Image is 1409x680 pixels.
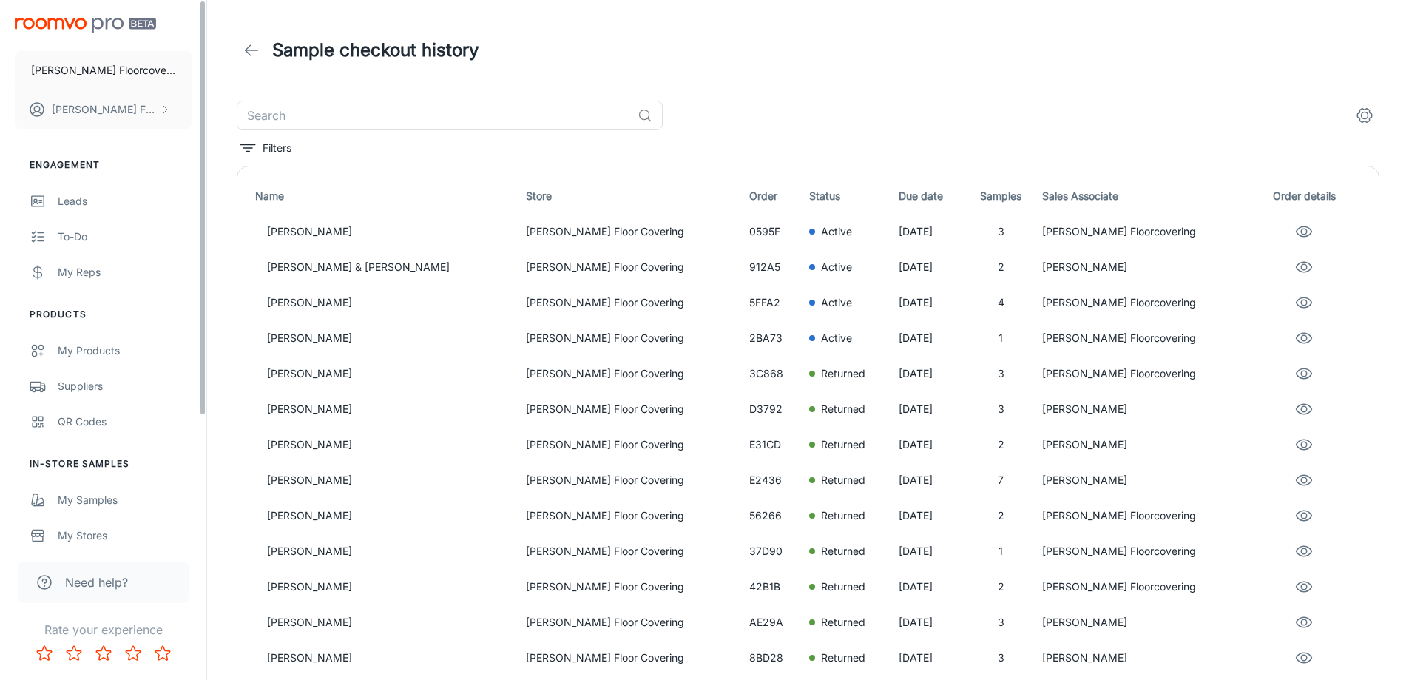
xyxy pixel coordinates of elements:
p: [PERSON_NAME] Floor Covering [526,401,737,417]
p: 2 [972,579,1030,595]
p: 912A5 [749,259,797,275]
p: [DATE] [899,543,961,559]
p: 37D90 [749,543,797,559]
button: eye [1289,572,1319,602]
p: [PERSON_NAME] Floor Covering [526,650,737,666]
p: [DATE] [899,437,961,453]
p: [DATE] [899,579,961,595]
p: [PERSON_NAME] Floor Covering [526,330,737,346]
p: [PERSON_NAME] Floor Covering [526,366,737,382]
p: Returned [821,472,865,488]
p: 3 [972,650,1030,666]
p: [DATE] [899,223,961,240]
p: [PERSON_NAME] & [PERSON_NAME] [267,259,514,275]
p: [PERSON_NAME] Floorcovering [52,101,156,118]
p: Active [821,330,852,346]
button: eye [1289,536,1319,566]
p: 8BD28 [749,650,797,666]
p: [PERSON_NAME] Floor Covering [526,579,737,595]
p: [PERSON_NAME] Floor Covering [526,508,737,524]
p: Active [821,259,852,275]
th: Order details [1253,178,1367,214]
p: E31CD [749,437,797,453]
th: Order [743,178,803,214]
p: [PERSON_NAME] Floor Covering [526,294,737,311]
p: [PERSON_NAME] [267,330,514,346]
p: [PERSON_NAME] [267,650,514,666]
button: eye [1289,643,1319,673]
p: [DATE] [899,366,961,382]
p: [PERSON_NAME] Floor Covering [526,223,737,240]
p: [DATE] [899,401,961,417]
div: My Samples [58,492,192,508]
p: AE29A [749,614,797,630]
p: 2BA73 [749,330,797,346]
p: [PERSON_NAME] Floor Covering [526,614,737,630]
p: [PERSON_NAME] Floor Covering [526,543,737,559]
p: 2 [972,259,1030,275]
p: [PERSON_NAME] Floorcovering [1042,223,1248,240]
button: Rate 1 star [30,639,59,668]
p: 7 [972,472,1030,488]
p: [PERSON_NAME] Floorcovering [1042,294,1248,311]
p: Returned [821,508,865,524]
p: [PERSON_NAME] Floor Covering [526,472,737,488]
p: [PERSON_NAME] Floorcovering [31,62,175,78]
div: QR Codes [58,414,192,430]
div: My Reps [58,264,192,280]
button: filter [237,136,295,160]
p: 1 [972,543,1030,559]
button: eye [1289,394,1319,424]
p: [PERSON_NAME] [1042,614,1248,630]
p: [DATE] [899,614,961,630]
p: [PERSON_NAME] [267,437,514,453]
button: [PERSON_NAME] Floorcovering [15,90,192,129]
p: [PERSON_NAME] Floorcovering [1042,543,1248,559]
img: Roomvo PRO Beta [15,18,156,33]
p: 3C868 [749,366,797,382]
button: eye [1289,430,1319,459]
p: 1 [972,330,1030,346]
span: Need help? [65,573,128,591]
p: [PERSON_NAME] [1042,437,1248,453]
p: [PERSON_NAME] [1042,472,1248,488]
p: [PERSON_NAME] [267,579,514,595]
p: Returned [821,579,865,595]
p: [PERSON_NAME] [1042,259,1248,275]
p: 56266 [749,508,797,524]
th: Name [249,178,520,214]
p: [PERSON_NAME] [267,366,514,382]
p: [DATE] [899,472,961,488]
button: eye [1289,217,1319,246]
p: [PERSON_NAME] [267,401,514,417]
div: Suppliers [58,378,192,394]
div: My Products [58,343,192,359]
p: 5FFA2 [749,294,797,311]
p: [PERSON_NAME] [267,472,514,488]
p: 2 [972,508,1030,524]
p: Active [821,294,852,311]
h1: Sample checkout history [272,37,479,64]
button: Rate 4 star [118,639,148,668]
input: Search [237,101,632,130]
button: eye [1289,465,1319,495]
button: eye [1289,607,1319,637]
p: [PERSON_NAME] Floor Covering [526,259,737,275]
p: 3 [972,401,1030,417]
p: [DATE] [899,330,961,346]
p: 2 [972,437,1030,453]
th: Samples [966,178,1035,214]
p: [PERSON_NAME] [267,223,514,240]
p: [PERSON_NAME] Floorcovering [1042,330,1248,346]
p: 3 [972,366,1030,382]
button: Rate 5 star [148,639,178,668]
button: columns [1350,101,1379,130]
p: Filters [263,140,291,156]
button: Rate 3 star [89,639,118,668]
p: D3792 [749,401,797,417]
button: eye [1289,323,1319,353]
p: [PERSON_NAME] Floorcovering [1042,508,1248,524]
p: [DATE] [899,294,961,311]
th: Sales Associate [1036,178,1254,214]
p: 3 [972,223,1030,240]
